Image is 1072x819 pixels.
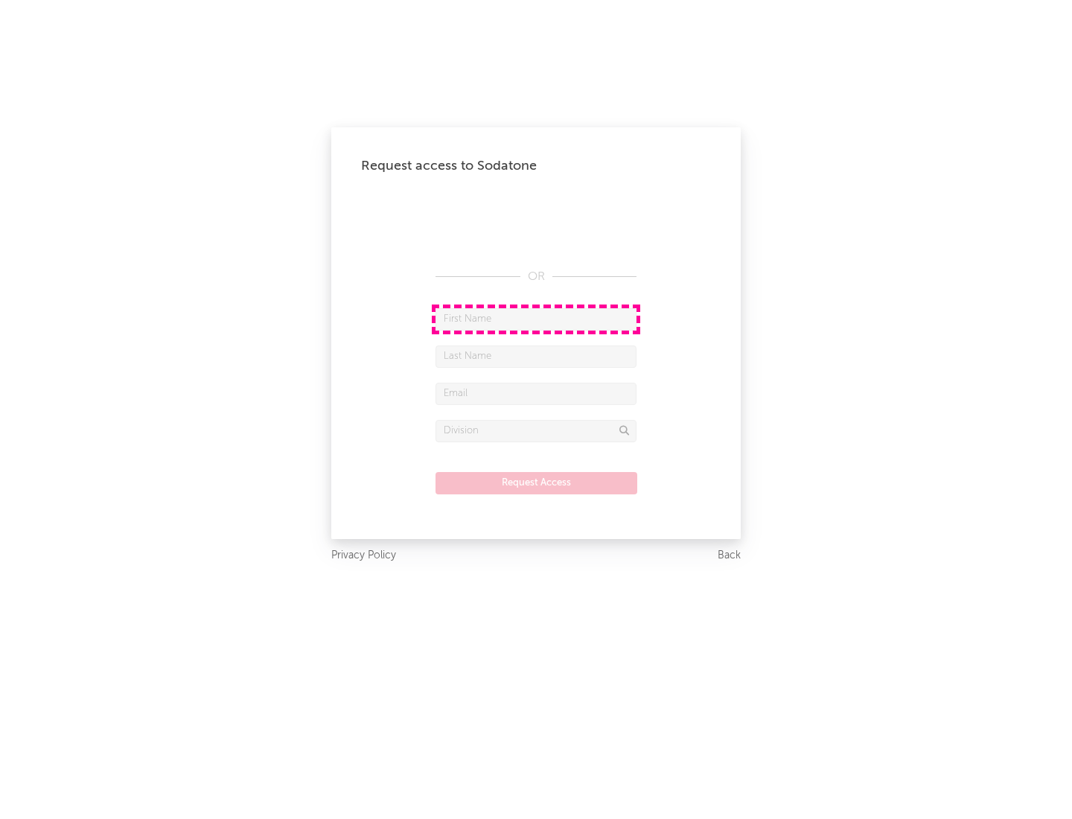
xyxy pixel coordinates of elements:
[435,383,636,405] input: Email
[435,268,636,286] div: OR
[435,345,636,368] input: Last Name
[331,546,396,565] a: Privacy Policy
[435,472,637,494] button: Request Access
[435,308,636,331] input: First Name
[718,546,741,565] a: Back
[435,420,636,442] input: Division
[361,157,711,175] div: Request access to Sodatone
